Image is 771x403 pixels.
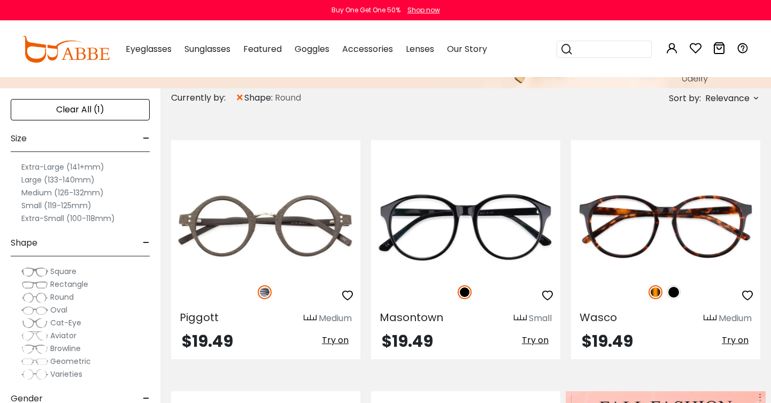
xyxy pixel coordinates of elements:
div: Medium [319,312,352,325]
img: Oval.png [21,305,48,316]
span: Sunglasses [184,43,230,55]
img: Black Masontown - Acetate ,Universal Bridge Fit [371,179,560,273]
span: Cat-Eye [50,317,81,328]
img: size ruler [704,314,716,322]
div: Buy One Get One 50% [331,5,400,15]
span: × [235,88,244,108]
img: Striped Piggott - Acetate ,Universal Bridge Fit [171,179,360,273]
span: Aviator [50,330,76,341]
img: Round.png [21,292,48,303]
img: Square.png [21,267,48,277]
a: Shop now [402,5,440,14]
span: Wasco [580,310,617,325]
span: Accessories [342,43,393,55]
span: $19.49 [382,330,433,353]
img: Browline.png [21,344,48,354]
span: Geometric [50,356,91,367]
span: Square [50,266,76,277]
span: $19.49 [582,330,633,353]
img: size ruler [514,314,527,322]
span: shape: [244,92,275,104]
span: Browline [50,343,81,354]
img: Black [458,285,472,299]
span: Size [11,126,27,151]
span: Try on [722,334,749,346]
button: Try on [719,333,752,347]
img: Aviator.png [21,331,48,341]
span: Eyeglasses [126,43,172,55]
img: Varieties.png [21,369,48,380]
span: Try on [322,334,349,346]
div: Clear All (1) [11,99,150,120]
div: Small [529,312,552,325]
span: Oval [50,305,67,315]
label: Large (133-140mm) [21,173,95,186]
span: Varieties [50,369,82,379]
div: Medium [719,312,752,325]
img: Tortoise Wasco - Acetate ,Universal Bridge Fit [571,179,760,273]
label: Small (119-125mm) [21,199,91,212]
span: Sort by: [669,92,701,104]
span: Try on [522,334,549,346]
img: Striped [258,285,272,299]
span: Goggles [295,43,329,55]
label: Extra-Large (141+mm) [21,161,104,173]
label: Extra-Small (100-118mm) [21,212,115,225]
span: $19.49 [182,330,233,353]
span: - [143,230,150,256]
span: Round [50,292,74,302]
span: Lenses [406,43,434,55]
span: - [143,126,150,151]
div: Currently by: [171,88,235,108]
img: Black [667,285,681,299]
span: Rectangle [50,279,88,290]
img: size ruler [304,314,317,322]
img: Rectangle.png [21,279,48,290]
span: Piggott [180,310,219,325]
label: Medium (126-132mm) [21,186,104,199]
span: Relevance [705,89,750,108]
img: Geometric.png [21,356,48,367]
span: Our Story [447,43,487,55]
div: Shop now [407,5,440,15]
button: Try on [519,333,552,347]
span: Masontown [380,310,443,325]
button: Try on [319,333,352,347]
img: Tortoise [649,285,662,299]
span: Shape [11,230,37,256]
img: abbeglasses.com [22,36,110,63]
img: Cat-Eye.png [21,318,48,329]
span: Round [275,92,301,104]
span: Featured [243,43,282,55]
